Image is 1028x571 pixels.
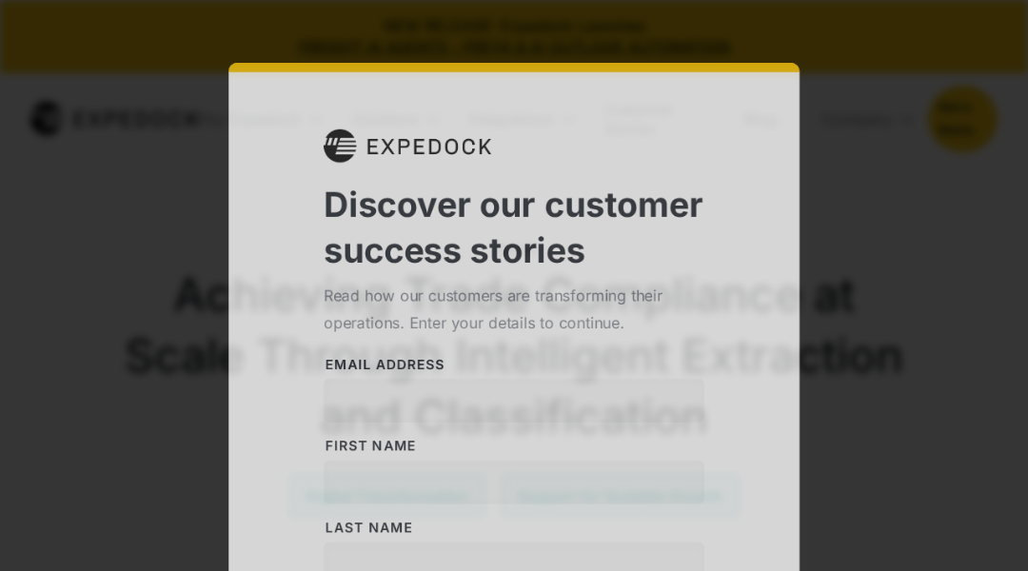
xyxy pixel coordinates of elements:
label: FiRST NAME [324,437,704,456]
div: Read how our customers are transforming their operations. Enter your details to continue. [324,283,704,336]
label: Email address [324,355,704,374]
strong: Discover our customer success stories [324,184,703,271]
label: LAST NAME [324,519,704,538]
